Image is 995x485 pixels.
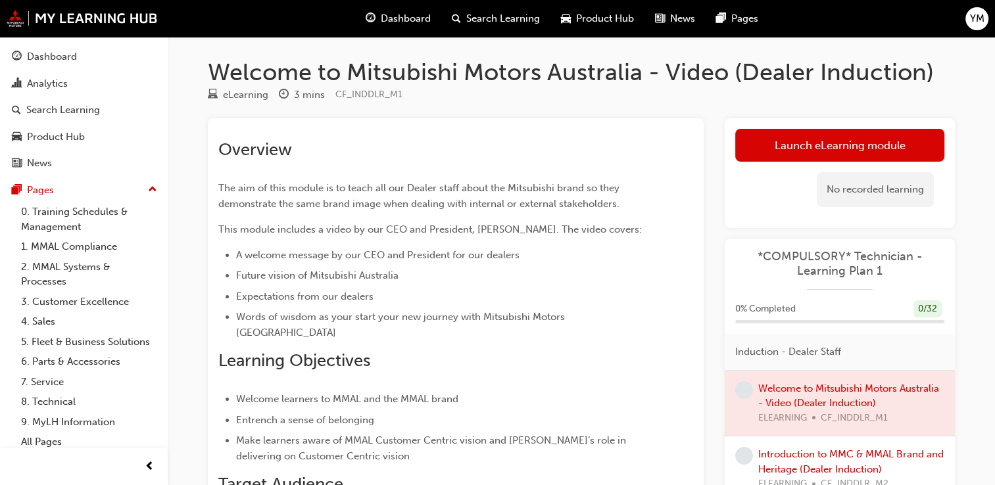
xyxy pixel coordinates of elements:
span: Learning resource code [335,89,402,100]
span: learningResourceType_ELEARNING-icon [208,89,218,101]
a: Introduction to MMC & MMAL Brand and Heritage (Dealer Induction) [758,448,944,475]
span: 0 % Completed [735,302,796,317]
button: Pages [5,178,162,202]
a: Analytics [5,72,162,96]
span: Pages [731,11,758,26]
a: search-iconSearch Learning [441,5,550,32]
a: 9. MyLH Information [16,412,162,432]
span: pages-icon [12,185,22,196]
span: news-icon [12,158,22,170]
span: Expectations from our dealers [236,290,374,302]
a: 0. Training Schedules & Management [16,202,162,237]
a: 4. Sales [16,312,162,332]
span: Dashboard [381,11,431,26]
a: 6. Parts & Accessories [16,352,162,372]
span: up-icon [148,181,157,198]
div: Product Hub [27,129,85,145]
img: mmal [7,10,158,27]
a: pages-iconPages [706,5,769,32]
div: Search Learning [26,103,100,118]
span: The aim of this module is to teach all our Dealer staff about the Mitsubishi brand so they demons... [218,182,622,210]
span: Overview [218,139,292,160]
div: 0 / 32 [913,300,942,318]
span: prev-icon [145,459,155,475]
span: clock-icon [279,89,289,101]
span: chart-icon [12,78,22,90]
div: Type [208,87,268,103]
a: Product Hub [5,125,162,149]
span: pages-icon [716,11,726,27]
span: Search Learning [466,11,540,26]
span: This module includes a video by our CEO and President, [PERSON_NAME]. The video covers: [218,223,642,235]
div: Dashboard [27,49,77,64]
span: guage-icon [12,51,22,63]
span: news-icon [655,11,665,27]
span: learningRecordVerb_NONE-icon [735,381,753,399]
span: A welcome message by our CEO and President for our dealers [236,249,520,261]
span: YM [970,11,984,26]
div: Analytics [27,76,68,91]
a: Launch eLearning module [735,129,944,162]
a: news-iconNews [644,5,706,32]
a: 5. Fleet & Business Solutions [16,332,162,352]
div: 3 mins [294,87,325,103]
button: DashboardAnalyticsSearch LearningProduct HubNews [5,42,162,178]
span: News [670,11,695,26]
a: car-iconProduct Hub [550,5,644,32]
span: Entrench a sense of belonging [236,414,374,426]
a: All Pages [16,432,162,452]
a: News [5,151,162,175]
span: Future vision of Mitsubishi Australia [236,269,399,281]
div: Pages [27,183,54,198]
h1: Welcome to Mitsubishi Motors Australia - Video (Dealer Induction) [208,58,955,87]
div: News [27,156,52,171]
a: Dashboard [5,45,162,69]
a: 2. MMAL Systems & Processes [16,257,162,292]
span: car-icon [12,131,22,143]
span: learningRecordVerb_NONE-icon [735,447,753,465]
a: 7. Service [16,372,162,392]
div: No recorded learning [817,172,934,207]
span: Words of wisdom as your start your new journey with Mitsubishi Motors [GEOGRAPHIC_DATA] [236,311,568,338]
span: guage-icon [366,11,376,27]
span: Induction - Dealer Staff [735,344,841,359]
div: Duration [279,87,325,103]
span: Welcome learners to MMAL and the MMAL brand [236,393,458,405]
a: 1. MMAL Compliance [16,237,162,257]
span: Make learners aware of MMAL Customer Centric vision and [PERSON_NAME]’s role in delivering on Cus... [236,434,629,462]
span: Learning Objectives [218,350,370,371]
a: *COMPULSORY* Technician - Learning Plan 1 [735,249,944,279]
span: search-icon [452,11,461,27]
a: 8. Technical [16,392,162,412]
span: Product Hub [576,11,634,26]
span: car-icon [561,11,571,27]
a: guage-iconDashboard [355,5,441,32]
a: 3. Customer Excellence [16,292,162,312]
a: Search Learning [5,98,162,122]
button: YM [965,7,988,30]
div: eLearning [223,87,268,103]
span: search-icon [12,104,21,116]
